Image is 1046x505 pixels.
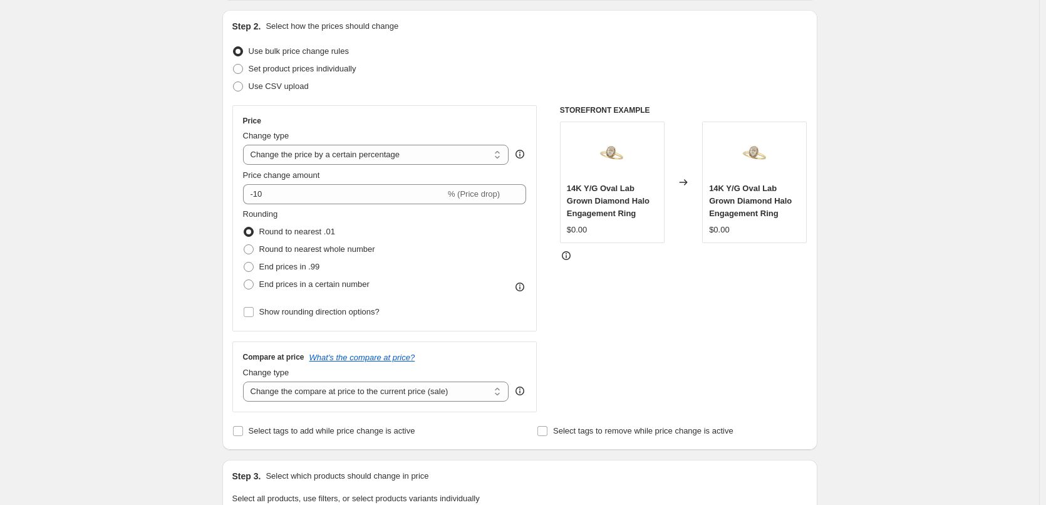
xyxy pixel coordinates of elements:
button: What's the compare at price? [309,353,415,362]
span: Change type [243,368,289,377]
div: $0.00 [567,224,588,236]
span: Select tags to add while price change is active [249,426,415,435]
h3: Compare at price [243,352,304,362]
span: % (Price drop) [448,189,500,199]
div: help [514,385,526,397]
img: 20210623_134120_b8553995-7192-4a6e-86ab-fcc213da7b3e_80x.jpg [587,128,637,179]
span: Select tags to remove while price change is active [553,426,733,435]
h2: Step 2. [232,20,261,33]
span: 14K Y/G Oval Lab Grown Diamond Halo Engagement Ring [567,184,650,218]
span: Use CSV upload [249,81,309,91]
input: -15 [243,184,445,204]
span: Set product prices individually [249,64,356,73]
span: Show rounding direction options? [259,307,380,316]
div: $0.00 [709,224,730,236]
p: Select which products should change in price [266,470,428,482]
span: End prices in a certain number [259,279,370,289]
span: Change type [243,131,289,140]
span: Use bulk price change rules [249,46,349,56]
span: Rounding [243,209,278,219]
span: Price change amount [243,170,320,180]
span: Round to nearest whole number [259,244,375,254]
img: 20210623_134120_b8553995-7192-4a6e-86ab-fcc213da7b3e_80x.jpg [730,128,780,179]
h6: STOREFRONT EXAMPLE [560,105,807,115]
span: Round to nearest .01 [259,227,335,236]
h2: Step 3. [232,470,261,482]
h3: Price [243,116,261,126]
span: 14K Y/G Oval Lab Grown Diamond Halo Engagement Ring [709,184,792,218]
div: help [514,148,526,160]
p: Select how the prices should change [266,20,398,33]
span: Select all products, use filters, or select products variants individually [232,494,480,503]
span: End prices in .99 [259,262,320,271]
